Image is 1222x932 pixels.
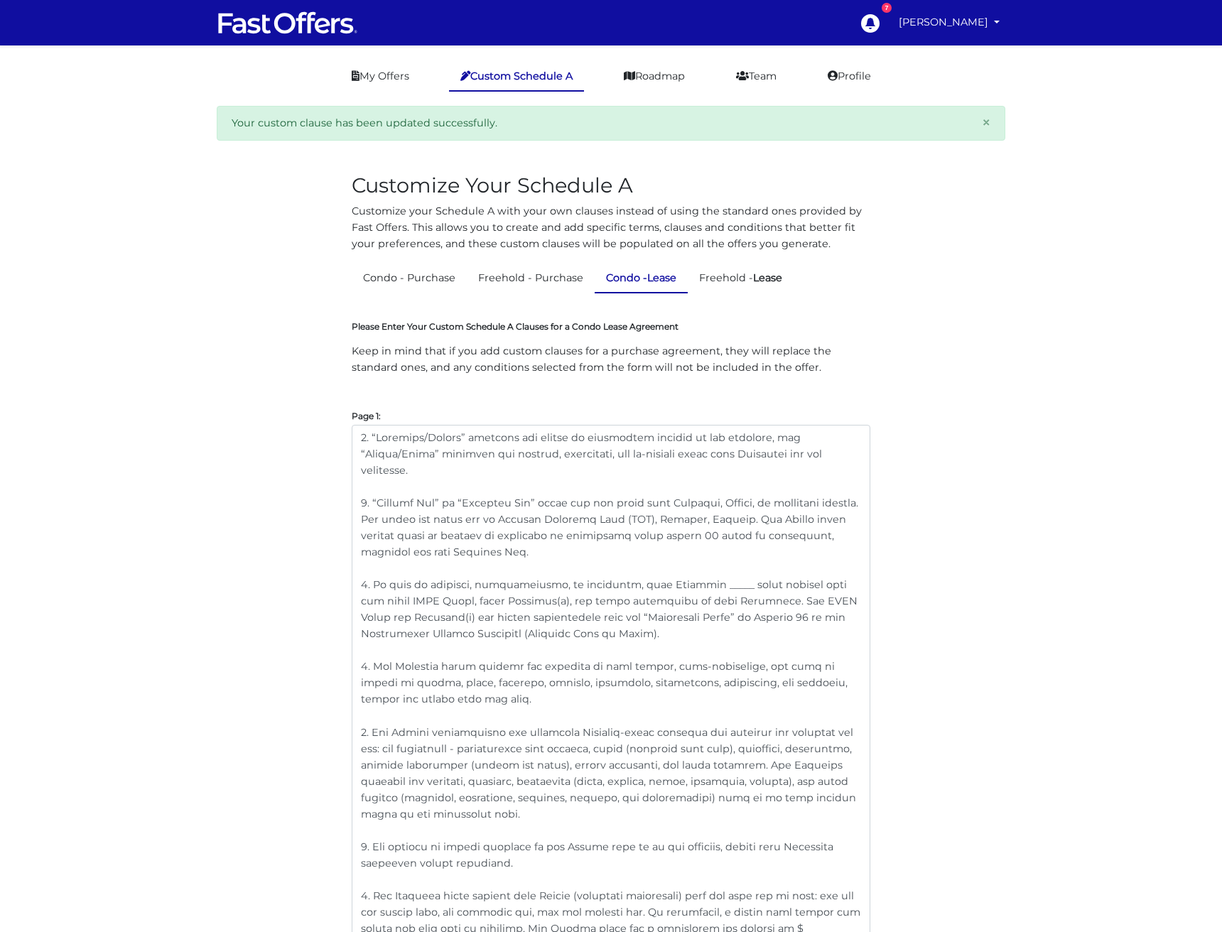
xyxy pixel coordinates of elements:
iframe: Customerly Messenger Launcher [1168,877,1211,919]
a: Freehold -Lease [688,264,794,292]
div: Your custom clause has been updated successfully. [217,106,1005,141]
a: Condo - Purchase [352,264,467,292]
a: My Offers [340,63,421,90]
strong: Lease [753,271,782,284]
div: 7 [882,3,892,13]
label: Page 1: [352,414,381,418]
a: Profile [816,63,882,90]
span: × [982,113,990,131]
a: 7 [853,6,886,39]
a: Condo -Lease [595,264,688,293]
a: Custom Schedule A [449,63,584,92]
label: Please Enter Your Custom Schedule A Clauses for a Condo Lease Agreement [352,321,678,332]
h2: Customize Your Schedule A [352,173,870,198]
button: Close [968,107,1005,139]
strong: Lease [647,271,676,284]
p: Customize your Schedule A with your own clauses instead of using the standard ones provided by Fa... [352,203,870,252]
a: Roadmap [612,63,696,90]
a: Freehold - Purchase [467,264,595,292]
a: Team [725,63,788,90]
a: [PERSON_NAME] [893,9,1005,36]
p: Keep in mind that if you add custom clauses for a purchase agreement, they will replace the stand... [352,343,870,376]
